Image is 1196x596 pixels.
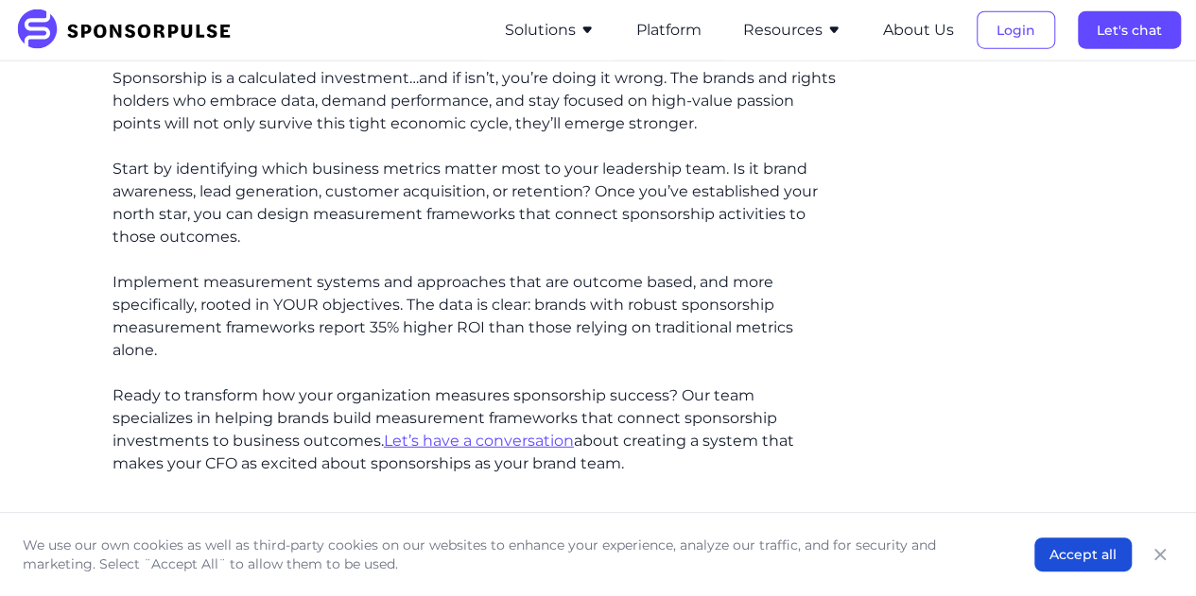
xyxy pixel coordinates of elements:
[883,22,954,39] a: About Us
[977,11,1055,49] button: Login
[113,271,838,362] p: Implement measurement systems and approaches that are outcome based, and more specifically, roote...
[743,19,841,42] button: Resources
[1078,22,1181,39] a: Let's chat
[113,158,838,248] p: Start by identifying which business metrics matter most to your leadership team. Is it brand awar...
[1034,537,1132,571] button: Accept all
[1078,11,1181,49] button: Let's chat
[113,67,838,135] p: Sponsorship is a calculated investment…and if isn’t, you’re doing it wrong. The brands and rights...
[505,19,595,42] button: Solutions
[636,22,702,39] a: Platform
[883,19,954,42] button: About Us
[23,536,997,573] p: We use our own cookies as well as third-party cookies on our websites to enhance your experience,...
[1101,505,1196,596] iframe: Chat Widget
[977,22,1055,39] a: Login
[384,432,574,450] a: Let’s have a conversation
[636,19,702,42] button: Platform
[113,384,838,475] p: Ready to transform how your organization measures sponsorship success? Our team specializes in he...
[15,9,245,51] img: SponsorPulse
